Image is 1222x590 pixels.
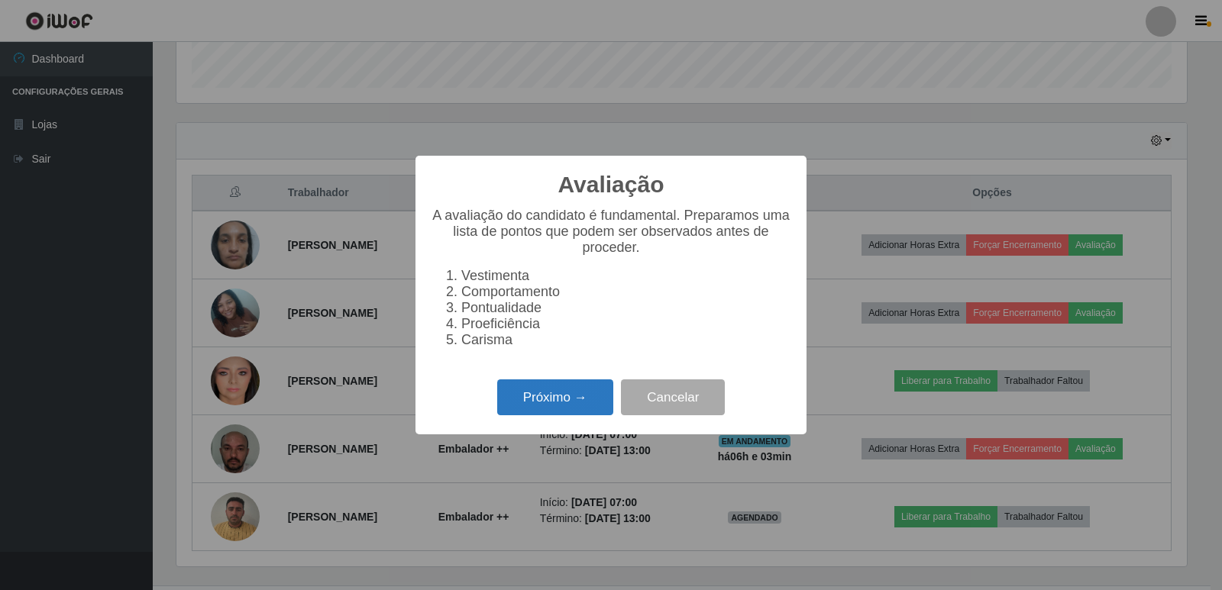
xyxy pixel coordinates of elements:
button: Cancelar [621,379,725,415]
li: Comportamento [461,284,791,300]
li: Pontualidade [461,300,791,316]
p: A avaliação do candidato é fundamental. Preparamos uma lista de pontos que podem ser observados a... [431,208,791,256]
li: Proeficiência [461,316,791,332]
h2: Avaliação [558,171,664,198]
li: Carisma [461,332,791,348]
button: Próximo → [497,379,613,415]
li: Vestimenta [461,268,791,284]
